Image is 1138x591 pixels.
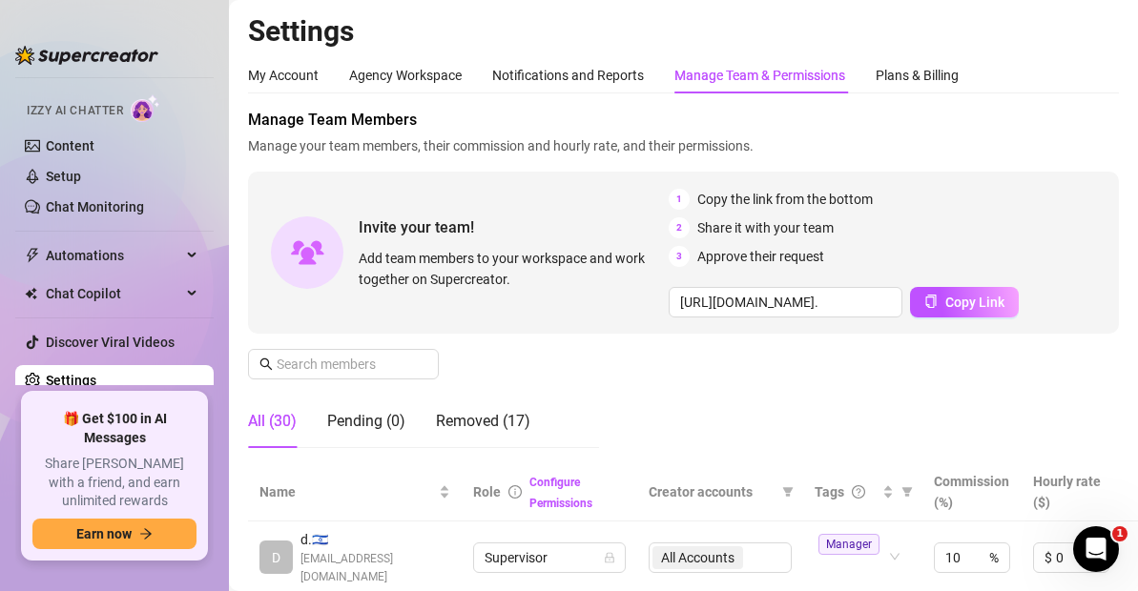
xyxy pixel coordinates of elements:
[300,550,450,586] span: [EMAIL_ADDRESS][DOMAIN_NAME]
[778,478,797,506] span: filter
[300,529,450,550] span: d. 🇮🇱
[508,485,522,499] span: info-circle
[1022,463,1121,521] th: Hourly rate ($)
[492,65,644,86] div: Notifications and Reports
[46,240,181,271] span: Automations
[852,485,865,499] span: question-circle
[248,410,297,433] div: All (30)
[473,484,501,499] span: Role
[669,217,690,238] span: 2
[46,278,181,309] span: Chat Copilot
[32,455,197,511] span: Share [PERSON_NAME] with a friend, and earn unlimited rewards
[259,481,435,502] span: Name
[901,486,913,498] span: filter
[46,373,96,388] a: Settings
[485,543,614,572] span: Supervisor
[25,287,37,300] img: Chat Copilot
[15,46,158,65] img: logo-BBDzfeDw.svg
[46,199,144,214] a: Chat Monitoring
[669,189,690,210] span: 1
[27,102,123,120] span: Izzy AI Chatter
[248,65,319,86] div: My Account
[327,410,405,433] div: Pending (0)
[359,248,661,290] span: Add team members to your workspace and work together on Supercreator.
[674,65,845,86] div: Manage Team & Permissions
[349,65,462,86] div: Agency Workspace
[139,527,153,540] span: arrow-right
[910,287,1019,317] button: Copy Link
[46,335,175,350] a: Discover Viral Videos
[697,189,873,210] span: Copy the link from the bottom
[272,547,280,568] span: D
[131,94,160,122] img: AI Chatter
[898,478,917,506] span: filter
[76,526,132,541] span: Earn now
[669,246,690,267] span: 3
[1073,526,1119,572] iframe: Intercom live chat
[46,169,81,184] a: Setup
[1112,526,1128,541] span: 1
[248,13,1119,50] h2: Settings
[248,463,462,521] th: Name
[697,246,824,267] span: Approve their request
[815,481,844,502] span: Tags
[604,552,615,563] span: lock
[248,135,1119,156] span: Manage your team members, their commission and hourly rate, and their permissions.
[922,463,1022,521] th: Commission (%)
[436,410,530,433] div: Removed (17)
[945,295,1004,310] span: Copy Link
[259,357,273,371] span: search
[32,410,197,447] span: 🎁 Get $100 in AI Messages
[876,65,959,86] div: Plans & Billing
[359,215,669,239] span: Invite your team!
[529,476,592,510] a: Configure Permissions
[25,248,40,263] span: thunderbolt
[782,486,794,498] span: filter
[697,217,834,238] span: Share it with your team
[277,354,412,375] input: Search members
[46,138,94,153] a: Content
[32,519,197,549] button: Earn nowarrow-right
[818,534,879,555] span: Manager
[248,109,1119,132] span: Manage Team Members
[649,481,775,502] span: Creator accounts
[924,295,938,308] span: copy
